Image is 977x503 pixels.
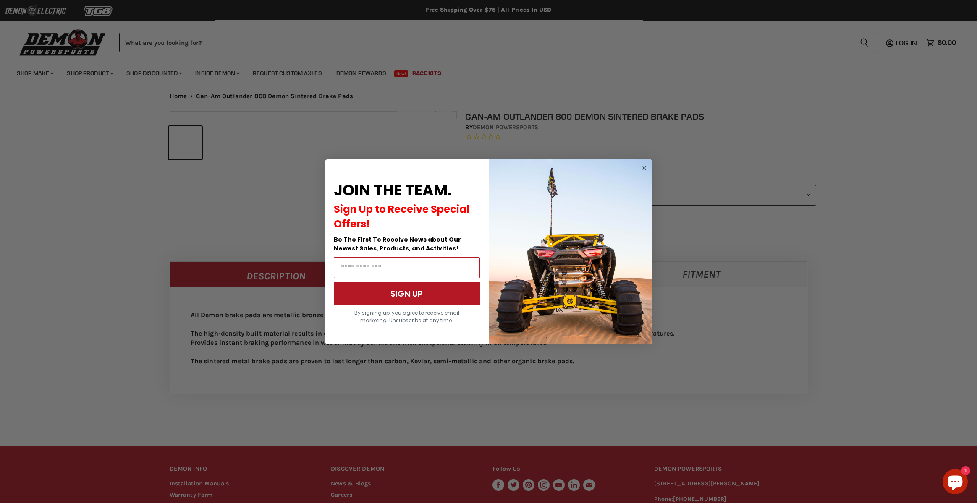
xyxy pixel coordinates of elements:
inbox-online-store-chat: Shopify online store chat [940,469,970,496]
button: SIGN UP [334,282,480,305]
button: Close dialog [639,163,649,173]
span: JOIN THE TEAM. [334,180,451,201]
img: a9095488-b6e7-41ba-879d-588abfab540b.jpeg [489,159,652,344]
span: Sign Up to Receive Special Offers! [334,202,469,231]
span: By signing up, you agree to receive email marketing. Unsubscribe at any time. [354,309,459,324]
input: Email Address [334,257,480,278]
span: Be The First To Receive News about Our Newest Sales, Products, and Activities! [334,235,461,253]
